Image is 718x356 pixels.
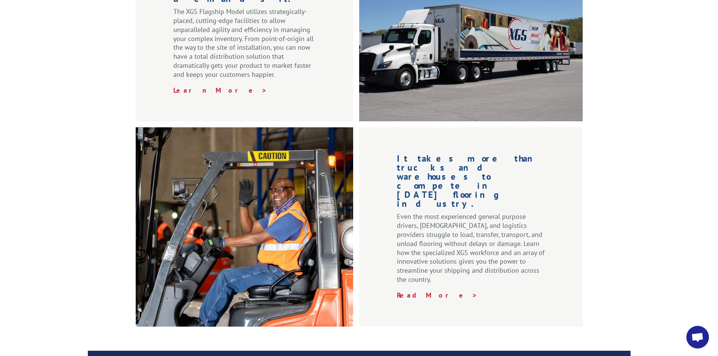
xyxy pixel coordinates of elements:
p: Even the most experienced general purpose drivers, [DEMOGRAPHIC_DATA], and logistics providers st... [397,212,545,290]
a: Read More > [397,291,478,299]
a: Open chat [686,326,709,348]
a: Learn More > [173,86,267,95]
p: The XGS Flagship Model utilizes strategically-placed, cutting-edge facilities to allow unparallel... [173,7,315,86]
h1: It takes more than trucks and warehouses to compete in [DATE] flooring industry. [397,154,545,212]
